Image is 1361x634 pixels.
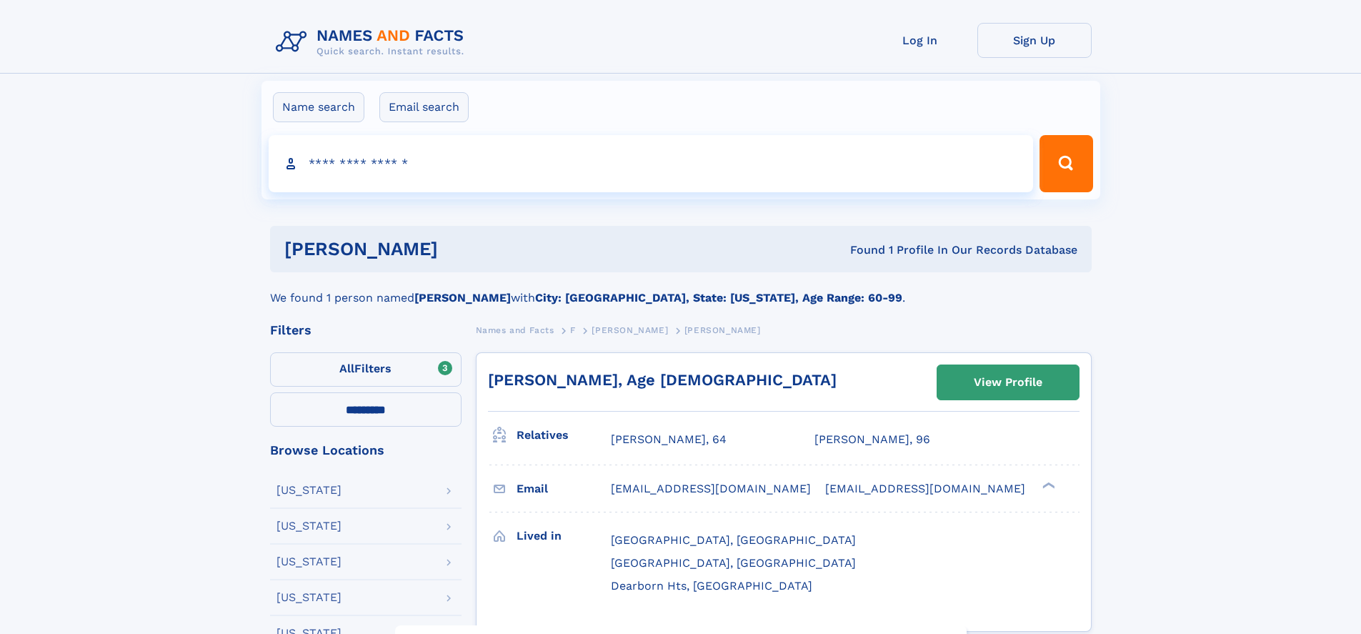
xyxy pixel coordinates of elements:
div: [US_STATE] [276,592,342,603]
label: Filters [270,352,462,387]
h3: Lived in [517,524,611,548]
a: F [570,321,576,339]
label: Email search [379,92,469,122]
a: Sign Up [977,23,1092,58]
b: City: [GEOGRAPHIC_DATA], State: [US_STATE], Age Range: 60-99 [535,291,902,304]
span: [PERSON_NAME] [592,325,668,335]
div: ❯ [1039,481,1056,490]
span: [GEOGRAPHIC_DATA], [GEOGRAPHIC_DATA] [611,556,856,570]
div: [US_STATE] [276,485,342,496]
span: All [339,362,354,375]
h3: Email [517,477,611,501]
div: [US_STATE] [276,520,342,532]
a: [PERSON_NAME] [592,321,668,339]
span: Dearborn Hts, [GEOGRAPHIC_DATA] [611,579,812,593]
a: [PERSON_NAME], Age [DEMOGRAPHIC_DATA] [488,371,837,389]
span: [GEOGRAPHIC_DATA], [GEOGRAPHIC_DATA] [611,533,856,547]
div: We found 1 person named with . [270,272,1092,307]
div: View Profile [974,366,1042,399]
div: Found 1 Profile In Our Records Database [644,242,1077,258]
h3: Relatives [517,423,611,447]
span: [EMAIL_ADDRESS][DOMAIN_NAME] [825,482,1025,495]
div: Browse Locations [270,444,462,457]
img: Logo Names and Facts [270,23,476,61]
div: Filters [270,324,462,337]
a: [PERSON_NAME], 96 [814,432,930,447]
a: [PERSON_NAME], 64 [611,432,727,447]
span: F [570,325,576,335]
button: Search Button [1040,135,1092,192]
div: [US_STATE] [276,556,342,568]
a: Names and Facts [476,321,554,339]
input: search input [269,135,1034,192]
span: [EMAIL_ADDRESS][DOMAIN_NAME] [611,482,811,495]
span: [PERSON_NAME] [684,325,761,335]
b: [PERSON_NAME] [414,291,511,304]
label: Name search [273,92,364,122]
h1: [PERSON_NAME] [284,240,644,258]
a: Log In [863,23,977,58]
a: View Profile [937,365,1079,400]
